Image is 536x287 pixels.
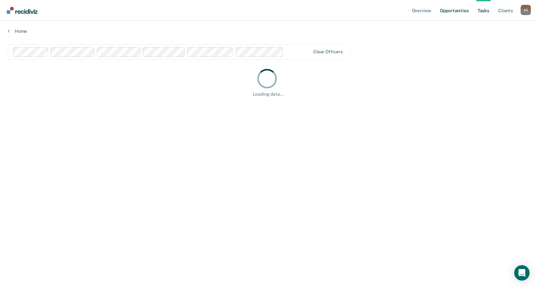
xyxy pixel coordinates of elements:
[514,265,530,281] div: Open Intercom Messenger
[8,28,528,34] a: Home
[7,7,38,14] img: Recidiviz
[521,5,531,15] button: Profile dropdown button
[313,49,343,55] div: Clear officers
[521,5,531,15] div: A A
[253,91,283,97] div: Loading data...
